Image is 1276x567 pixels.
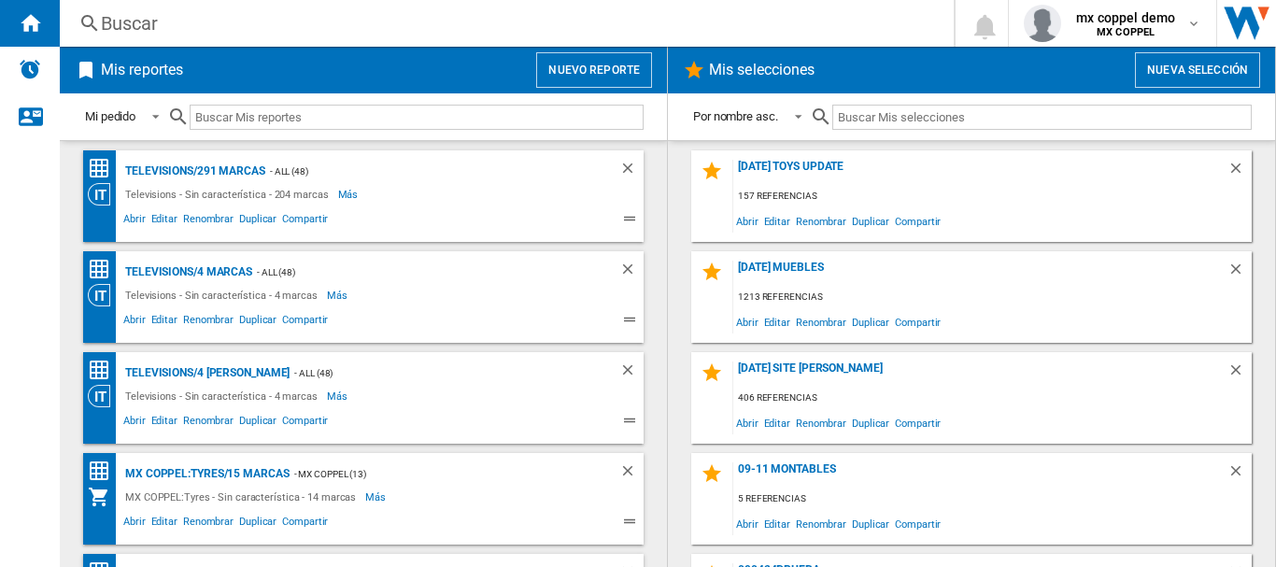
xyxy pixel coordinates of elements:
[619,361,644,385] div: Borrar
[290,462,582,486] div: - MX COPPEL (13)
[88,258,121,281] div: Matriz de precios
[1097,26,1155,38] b: MX COPPEL
[279,412,331,434] span: Compartir
[1024,5,1061,42] img: profile.jpg
[761,511,793,536] span: Editar
[121,284,327,306] div: Televisions - Sin característica - 4 marcas
[1227,261,1252,286] div: Borrar
[180,513,236,535] span: Renombrar
[88,284,121,306] div: Visión Categoría
[121,311,149,333] span: Abrir
[793,410,849,435] span: Renombrar
[121,513,149,535] span: Abrir
[97,52,187,88] h2: Mis reportes
[849,410,892,435] span: Duplicar
[121,261,252,284] div: Televisions/4 marcas
[149,513,180,535] span: Editar
[892,208,943,234] span: Compartir
[733,387,1252,410] div: 406 referencias
[892,511,943,536] span: Compartir
[265,160,582,183] div: - ALL (48)
[121,412,149,434] span: Abrir
[236,412,279,434] span: Duplicar
[279,210,331,233] span: Compartir
[761,309,793,334] span: Editar
[290,361,582,385] div: - ALL (48)
[121,486,365,508] div: MX COPPEL:Tyres - Sin característica - 14 marcas
[892,309,943,334] span: Compartir
[705,52,819,88] h2: Mis selecciones
[733,511,761,536] span: Abrir
[190,105,644,130] input: Buscar Mis reportes
[892,410,943,435] span: Compartir
[1227,160,1252,185] div: Borrar
[121,361,290,385] div: Televisions/4 [PERSON_NAME]
[121,183,338,206] div: Televisions - Sin característica - 204 marcas
[1076,8,1175,27] span: mx coppel demo
[793,309,849,334] span: Renombrar
[236,210,279,233] span: Duplicar
[279,311,331,333] span: Compartir
[279,513,331,535] span: Compartir
[761,208,793,234] span: Editar
[121,462,290,486] div: MX COPPEL:Tyres/15 marcas
[1135,52,1260,88] button: Nueva selección
[693,109,778,123] div: Por nombre asc.
[88,359,121,382] div: Matriz de precios
[121,385,327,407] div: Televisions - Sin característica - 4 marcas
[85,109,135,123] div: Mi pedido
[832,105,1252,130] input: Buscar Mis selecciones
[180,311,236,333] span: Renombrar
[180,412,236,434] span: Renombrar
[88,385,121,407] div: Visión Categoría
[252,261,582,284] div: - ALL (48)
[733,208,761,234] span: Abrir
[1227,462,1252,488] div: Borrar
[121,210,149,233] span: Abrir
[849,208,892,234] span: Duplicar
[733,488,1252,511] div: 5 referencias
[619,261,644,284] div: Borrar
[733,261,1227,286] div: [DATE] MUEBLES
[101,10,905,36] div: Buscar
[733,185,1252,208] div: 157 referencias
[733,462,1227,488] div: 09-11 MONTABLES
[88,157,121,180] div: Matriz de precios
[19,58,41,80] img: alerts-logo.svg
[180,210,236,233] span: Renombrar
[793,208,849,234] span: Renombrar
[149,311,180,333] span: Editar
[849,309,892,334] span: Duplicar
[236,311,279,333] span: Duplicar
[327,385,350,407] span: Más
[619,462,644,486] div: Borrar
[733,286,1252,309] div: 1213 referencias
[793,511,849,536] span: Renombrar
[619,160,644,183] div: Borrar
[236,513,279,535] span: Duplicar
[1227,361,1252,387] div: Borrar
[121,160,265,183] div: Televisions/291 marcas
[149,210,180,233] span: Editar
[849,511,892,536] span: Duplicar
[88,183,121,206] div: Visión Categoría
[88,460,121,483] div: Matriz de precios
[536,52,652,88] button: Nuevo reporte
[733,410,761,435] span: Abrir
[365,486,389,508] span: Más
[733,309,761,334] span: Abrir
[338,183,362,206] span: Más
[733,160,1227,185] div: [DATE] toys update
[733,361,1227,387] div: [DATE] site [PERSON_NAME]
[88,486,121,508] div: Mi colección
[149,412,180,434] span: Editar
[327,284,350,306] span: Más
[761,410,793,435] span: Editar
